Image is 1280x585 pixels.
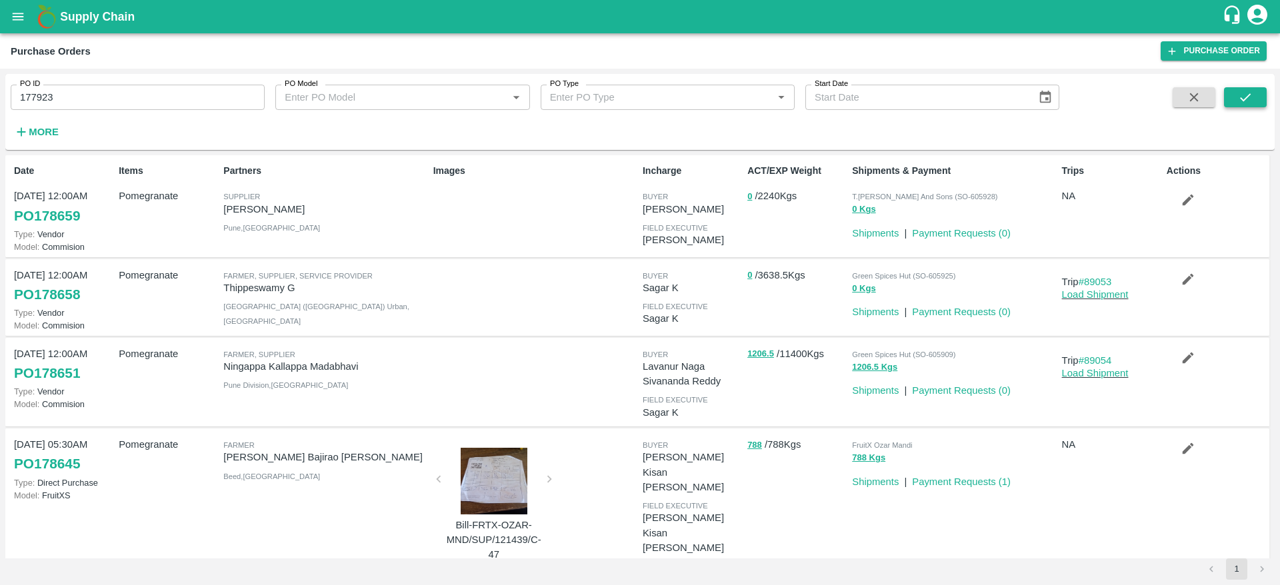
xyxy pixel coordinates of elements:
[433,164,637,178] p: Images
[852,193,997,201] span: T.[PERSON_NAME] And Sons (SO-605928)
[899,299,907,319] div: |
[119,437,218,452] p: Pomegranate
[223,224,320,232] span: Pune , [GEOGRAPHIC_DATA]
[14,398,113,410] p: Commision
[852,272,955,280] span: Green Spices Hut (SO-605925)
[14,242,39,252] span: Model:
[223,281,427,295] p: Thippeswamy G
[14,437,113,452] p: [DATE] 05:30AM
[14,399,39,409] span: Model:
[643,441,668,449] span: buyer
[852,360,897,375] button: 1206.5 Kgs
[14,308,35,318] span: Type:
[14,204,80,228] a: PO178659
[60,10,135,23] b: Supply Chain
[223,472,320,480] span: Beed , [GEOGRAPHIC_DATA]
[11,85,265,110] input: Enter PO ID
[912,385,1011,396] a: Payment Requests (0)
[279,89,486,106] input: Enter PO Model
[1079,355,1112,366] a: #89054
[643,233,742,247] p: [PERSON_NAME]
[747,438,762,453] button: 788
[223,272,373,280] span: Farmer, Supplier, Service Provider
[507,89,525,106] button: Open
[912,306,1011,317] a: Payment Requests (0)
[14,361,80,385] a: PO178651
[1167,164,1266,178] p: Actions
[643,311,742,326] p: Sagar K
[1062,368,1129,378] a: Load Shipment
[643,302,708,310] span: field executive
[852,202,875,217] button: 0 Kgs
[1062,164,1161,178] p: Trips
[14,283,80,306] a: PO178658
[14,386,35,396] span: Type:
[852,450,885,466] button: 788 Kgs
[852,350,955,358] span: Green Spices Hut (SO-605909)
[1033,85,1058,110] button: Choose date
[444,518,544,562] p: Bill-FRTX-OZAR-MND/SUP/121439/C-47
[643,164,742,178] p: Incharge
[1222,5,1245,29] div: customer-support
[643,224,708,232] span: field executive
[3,1,33,32] button: open drawer
[1062,353,1161,368] p: Trip
[852,306,899,317] a: Shipments
[747,346,847,362] p: / 11400 Kgs
[29,127,59,137] strong: More
[899,469,907,489] div: |
[899,221,907,241] div: |
[14,319,113,332] p: Commision
[643,202,742,217] p: [PERSON_NAME]
[285,79,318,89] label: PO Model
[747,346,774,362] button: 1206.5
[14,306,113,319] p: Vendor
[643,281,742,295] p: Sagar K
[550,79,579,89] label: PO Type
[643,359,742,389] p: Lavanur Naga Sivananda Reddy
[14,385,113,398] p: Vendor
[852,228,899,239] a: Shipments
[1226,558,1247,580] button: page 1
[14,320,39,330] span: Model:
[223,441,254,449] span: Farmer
[1062,189,1161,203] p: NA
[14,241,113,253] p: Commision
[11,43,91,60] div: Purchase Orders
[11,121,62,143] button: More
[14,489,113,502] p: FruitXS
[643,350,668,358] span: buyer
[852,164,1056,178] p: Shipments & Payment
[1079,277,1112,287] a: #89053
[14,452,80,476] a: PO178645
[852,476,899,487] a: Shipments
[1062,289,1129,300] a: Load Shipment
[14,164,113,178] p: Date
[223,193,260,201] span: Supplier
[912,228,1011,239] a: Payment Requests (0)
[223,302,409,325] span: [GEOGRAPHIC_DATA] ([GEOGRAPHIC_DATA]) Urban , [GEOGRAPHIC_DATA]
[912,476,1011,487] a: Payment Requests (1)
[60,7,1222,26] a: Supply Chain
[119,189,218,203] p: Pomegranate
[1199,558,1275,580] nav: pagination navigation
[14,229,35,239] span: Type:
[545,89,751,106] input: Enter PO Type
[223,164,427,178] p: Partners
[747,189,752,205] button: 0
[747,268,847,283] p: / 3638.5 Kgs
[643,450,742,494] p: [PERSON_NAME] Kisan [PERSON_NAME]
[33,3,60,30] img: logo
[1245,3,1269,31] div: account of current user
[14,189,113,203] p: [DATE] 12:00AM
[119,346,218,361] p: Pomegranate
[223,359,427,374] p: Ningappa Kallappa Madabhavi
[1062,275,1161,289] p: Trip
[643,405,742,420] p: Sagar K
[852,441,912,449] span: FruitX Ozar Mandi
[14,490,39,500] span: Model:
[899,378,907,398] div: |
[119,268,218,283] p: Pomegranate
[643,396,708,404] span: field executive
[852,385,899,396] a: Shipments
